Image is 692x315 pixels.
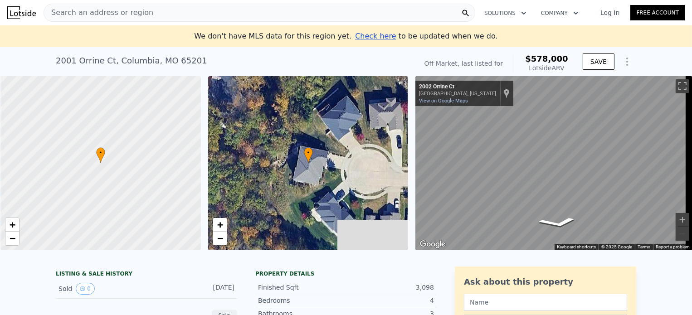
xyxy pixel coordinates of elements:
[56,54,207,67] div: 2001 Orrine Ct , Columbia , MO 65201
[194,31,497,42] div: We don't have MLS data for this region yet.
[676,79,689,93] button: Toggle fullscreen view
[44,7,153,18] span: Search an address or region
[346,283,434,292] div: 3,098
[557,244,596,250] button: Keyboard shortcuts
[5,218,19,232] a: Zoom in
[590,8,630,17] a: Log In
[58,283,139,295] div: Sold
[477,5,534,21] button: Solutions
[534,5,586,21] button: Company
[676,227,689,241] button: Zoom out
[618,53,636,71] button: Show Options
[10,219,15,230] span: +
[213,218,227,232] a: Zoom in
[304,147,313,163] div: •
[5,232,19,245] a: Zoom out
[419,98,468,104] a: View on Google Maps
[355,31,497,42] div: to be updated when we do.
[217,233,223,244] span: −
[525,63,568,73] div: Lotside ARV
[213,232,227,245] a: Zoom out
[355,32,396,40] span: Check here
[7,6,36,19] img: Lotside
[424,59,503,68] div: Off Market, last listed for
[464,294,627,311] input: Name
[676,213,689,227] button: Zoom in
[419,91,496,97] div: [GEOGRAPHIC_DATA], [US_STATE]
[217,219,223,230] span: +
[638,244,650,249] a: Terms
[527,214,589,231] path: Go East, Orrine Ct
[96,149,105,157] span: •
[56,270,237,279] div: LISTING & SALE HISTORY
[418,238,448,250] img: Google
[630,5,685,20] a: Free Account
[525,54,568,63] span: $578,000
[96,147,105,163] div: •
[258,296,346,305] div: Bedrooms
[304,149,313,157] span: •
[255,270,437,277] div: Property details
[464,276,627,288] div: Ask about this property
[601,244,632,249] span: © 2025 Google
[419,83,496,91] div: 2002 Orrine Ct
[346,296,434,305] div: 4
[258,283,346,292] div: Finished Sqft
[10,233,15,244] span: −
[583,53,614,70] button: SAVE
[656,244,690,249] a: Report a problem
[194,283,234,295] div: [DATE]
[418,238,448,250] a: Open this area in Google Maps (opens a new window)
[503,88,510,98] a: Show location on map
[76,283,95,295] button: View historical data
